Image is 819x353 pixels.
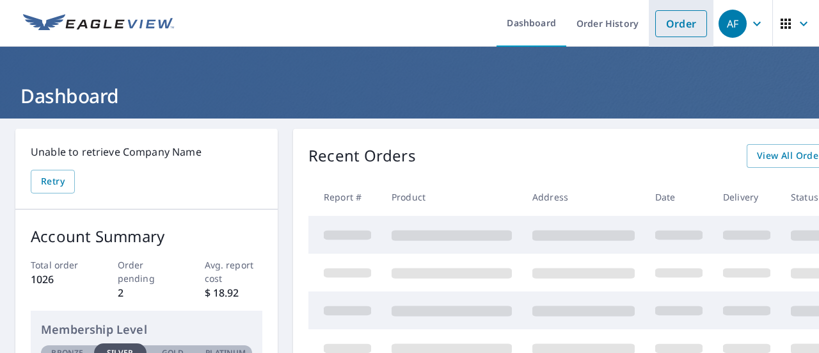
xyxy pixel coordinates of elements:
[381,178,522,216] th: Product
[713,178,781,216] th: Delivery
[522,178,645,216] th: Address
[15,83,804,109] h1: Dashboard
[31,272,89,287] p: 1026
[645,178,713,216] th: Date
[118,258,176,285] p: Order pending
[205,258,263,285] p: Avg. report cost
[31,258,89,272] p: Total order
[308,144,416,168] p: Recent Orders
[41,174,65,190] span: Retry
[308,178,381,216] th: Report #
[205,285,263,300] p: $ 18.92
[655,10,707,37] a: Order
[118,285,176,300] p: 2
[23,14,174,33] img: EV Logo
[31,225,262,248] p: Account Summary
[719,10,747,38] div: AF
[41,321,252,338] p: Membership Level
[31,144,262,160] p: Unable to retrieve Company Name
[31,170,75,193] button: Retry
